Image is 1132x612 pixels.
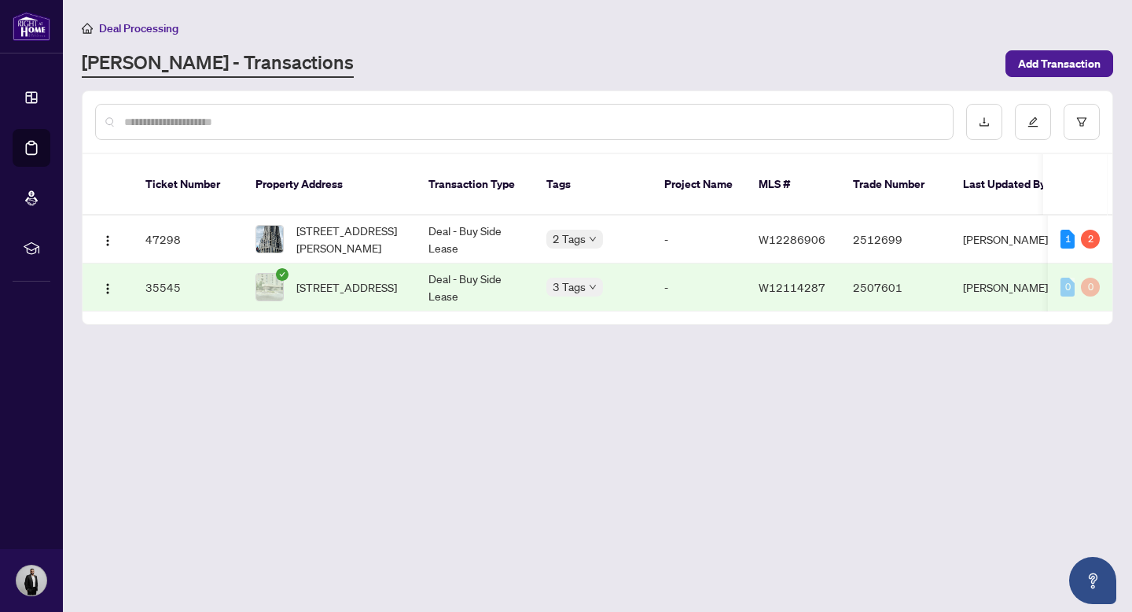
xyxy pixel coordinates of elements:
span: download [979,116,990,127]
th: Transaction Type [416,154,534,216]
span: W12286906 [759,232,825,246]
button: Logo [95,275,120,300]
button: filter [1064,104,1100,140]
span: home [82,23,93,34]
img: Profile Icon [17,566,46,595]
a: [PERSON_NAME] - Transactions [82,50,354,78]
span: Add Transaction [1018,51,1101,76]
th: MLS # [746,154,840,216]
td: Deal - Buy Side Lease [416,264,534,312]
button: Logo [95,227,120,252]
td: - [652,264,746,312]
button: download [966,104,1002,140]
img: thumbnail-img [256,226,283,253]
span: 2 Tags [553,230,586,248]
img: logo [13,12,50,41]
th: Property Address [243,154,416,216]
span: W12114287 [759,280,825,294]
td: 47298 [133,216,243,264]
div: 0 [1081,278,1100,297]
th: Ticket Number [133,154,243,216]
th: Last Updated By [950,154,1068,216]
span: check-circle [276,268,289,281]
span: Deal Processing [99,21,178,35]
span: [STREET_ADDRESS] [296,278,397,296]
span: [STREET_ADDRESS][PERSON_NAME] [296,222,403,256]
th: Project Name [652,154,746,216]
img: Logo [101,282,114,295]
button: Add Transaction [1005,50,1113,77]
img: Logo [101,234,114,247]
td: [PERSON_NAME] [950,264,1068,312]
td: Deal - Buy Side Lease [416,216,534,264]
div: 1 [1060,230,1075,249]
th: Trade Number [840,154,950,216]
span: 3 Tags [553,278,586,296]
span: down [589,235,597,243]
button: Open asap [1069,557,1116,604]
td: [PERSON_NAME] [950,216,1068,264]
span: down [589,283,597,291]
div: 2 [1081,230,1100,249]
td: 2507601 [840,264,950,312]
span: filter [1076,116,1087,127]
td: - [652,216,746,264]
div: 0 [1060,278,1075,297]
img: thumbnail-img [256,274,283,300]
th: Tags [534,154,652,216]
td: 2512699 [840,216,950,264]
span: edit [1027,116,1038,127]
button: edit [1015,104,1051,140]
td: 35545 [133,264,243,312]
